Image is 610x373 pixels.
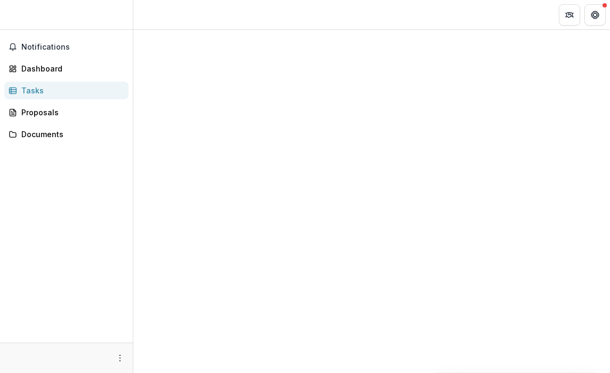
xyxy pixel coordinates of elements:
[21,129,120,140] div: Documents
[559,4,580,26] button: Partners
[21,63,120,74] div: Dashboard
[21,85,120,96] div: Tasks
[21,107,120,118] div: Proposals
[4,82,129,99] a: Tasks
[4,104,129,121] a: Proposals
[584,4,606,26] button: Get Help
[114,352,126,364] button: More
[4,60,129,77] a: Dashboard
[4,38,129,55] button: Notifications
[21,43,124,52] span: Notifications
[4,125,129,143] a: Documents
